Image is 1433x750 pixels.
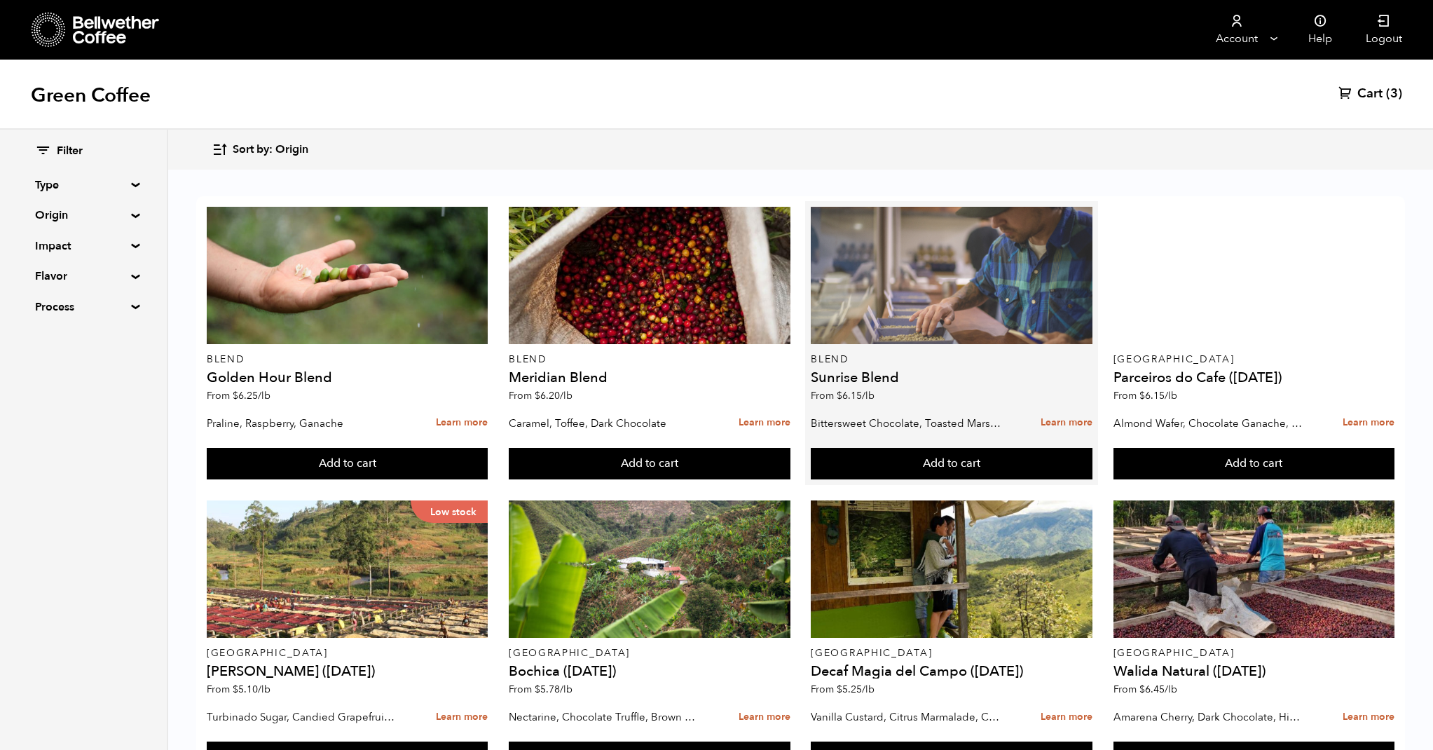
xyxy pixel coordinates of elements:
bdi: 5.78 [535,683,572,696]
p: [GEOGRAPHIC_DATA] [207,648,488,658]
p: [GEOGRAPHIC_DATA] [1113,648,1394,658]
h4: Meridian Blend [509,371,790,385]
span: Cart [1357,86,1383,102]
summary: Flavor [35,268,132,285]
p: [GEOGRAPHIC_DATA] [509,648,790,658]
p: Blend [509,355,790,364]
span: From [1113,389,1177,402]
h4: Parceiros do Cafe ([DATE]) [1113,371,1394,385]
p: Caramel, Toffee, Dark Chocolate [509,413,700,434]
p: Amarena Cherry, Dark Chocolate, Hibiscus [1113,707,1305,728]
span: $ [837,683,842,696]
span: $ [233,683,238,696]
span: Filter [57,144,83,159]
span: (3) [1386,86,1402,102]
span: /lb [258,683,270,696]
a: Learn more [1041,408,1092,438]
summary: Origin [35,207,132,224]
span: $ [535,683,540,696]
summary: Process [35,299,132,315]
a: Learn more [739,702,790,732]
span: $ [837,389,842,402]
button: Sort by: Origin [212,133,308,166]
h4: [PERSON_NAME] ([DATE]) [207,664,488,679]
button: Add to cart [509,448,790,480]
bdi: 6.20 [535,389,572,402]
a: Learn more [739,408,790,438]
span: /lb [560,389,572,402]
a: Low stock [207,500,488,638]
bdi: 6.15 [837,389,875,402]
bdi: 6.15 [1139,389,1177,402]
span: Sort by: Origin [233,142,308,158]
h4: Bochica ([DATE]) [509,664,790,679]
p: Nectarine, Chocolate Truffle, Brown Sugar [509,707,700,728]
span: From [509,389,572,402]
h4: Decaf Magia del Campo ([DATE]) [811,664,1092,679]
a: Learn more [1343,702,1394,732]
bdi: 5.25 [837,683,875,696]
span: From [811,683,875,696]
p: Almond Wafer, Chocolate Ganache, Bing Cherry [1113,413,1305,434]
p: Blend [811,355,1092,364]
span: /lb [560,683,572,696]
span: $ [233,389,238,402]
p: Bittersweet Chocolate, Toasted Marshmallow, Candied Orange, Praline [811,413,1002,434]
p: Low stock [411,500,488,523]
p: Praline, Raspberry, Ganache [207,413,398,434]
bdi: 6.45 [1139,683,1177,696]
p: [GEOGRAPHIC_DATA] [811,648,1092,658]
span: From [509,683,572,696]
a: Learn more [436,702,488,732]
bdi: 5.10 [233,683,270,696]
span: /lb [862,683,875,696]
bdi: 6.25 [233,389,270,402]
a: Cart (3) [1338,86,1402,102]
span: From [207,389,270,402]
span: /lb [862,389,875,402]
span: From [811,389,875,402]
h4: Golden Hour Blend [207,371,488,385]
p: [GEOGRAPHIC_DATA] [1113,355,1394,364]
a: Learn more [436,408,488,438]
a: Learn more [1041,702,1092,732]
span: /lb [1165,389,1177,402]
button: Add to cart [1113,448,1394,480]
p: Blend [207,355,488,364]
h4: Sunrise Blend [811,371,1092,385]
span: From [207,683,270,696]
button: Add to cart [811,448,1092,480]
p: Turbinado Sugar, Candied Grapefruit, Spiced Plum [207,707,398,728]
span: $ [535,389,540,402]
span: /lb [258,389,270,402]
p: Vanilla Custard, Citrus Marmalade, Caramel [811,707,1002,728]
h4: Walida Natural ([DATE]) [1113,664,1394,679]
span: $ [1139,389,1145,402]
span: From [1113,683,1177,696]
h1: Green Coffee [31,83,151,108]
span: /lb [1165,683,1177,696]
summary: Impact [35,238,132,254]
a: Learn more [1343,408,1394,438]
button: Add to cart [207,448,488,480]
summary: Type [35,177,132,193]
span: $ [1139,683,1145,696]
